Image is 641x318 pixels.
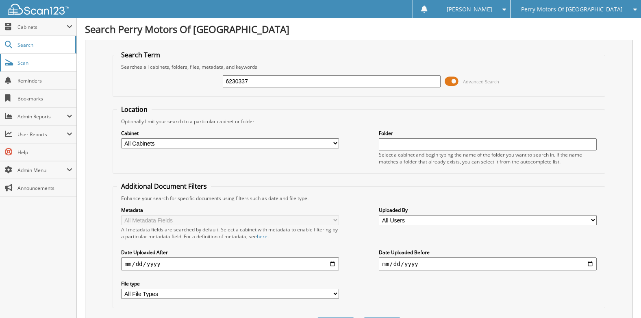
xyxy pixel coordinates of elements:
[17,41,71,48] span: Search
[121,257,339,270] input: start
[379,207,596,213] label: Uploaded By
[17,95,72,102] span: Bookmarks
[379,130,596,137] label: Folder
[117,105,152,114] legend: Location
[117,195,600,202] div: Enhance your search for specific documents using filters such as date and file type.
[121,207,339,213] label: Metadata
[17,185,72,192] span: Announcements
[379,249,596,256] label: Date Uploaded Before
[121,226,339,240] div: All metadata fields are searched by default. Select a cabinet with metadata to enable filtering b...
[121,130,339,137] label: Cabinet
[117,50,164,59] legend: Search Term
[17,59,72,66] span: Scan
[521,7,623,12] span: Perry Motors Of [GEOGRAPHIC_DATA]
[379,151,596,165] div: Select a cabinet and begin typing the name of the folder you want to search in. If the name match...
[121,249,339,256] label: Date Uploaded After
[117,182,211,191] legend: Additional Document Filters
[17,77,72,84] span: Reminders
[85,22,633,36] h1: Search Perry Motors Of [GEOGRAPHIC_DATA]
[117,63,600,70] div: Searches all cabinets, folders, files, metadata, and keywords
[257,233,267,240] a: here
[600,279,641,318] iframe: Chat Widget
[447,7,492,12] span: [PERSON_NAME]
[17,24,67,30] span: Cabinets
[379,257,596,270] input: end
[117,118,600,125] div: Optionally limit your search to a particular cabinet or folder
[121,280,339,287] label: File type
[17,131,67,138] span: User Reports
[17,113,67,120] span: Admin Reports
[8,4,69,15] img: scan123-logo-white.svg
[463,78,499,85] span: Advanced Search
[17,167,67,174] span: Admin Menu
[17,149,72,156] span: Help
